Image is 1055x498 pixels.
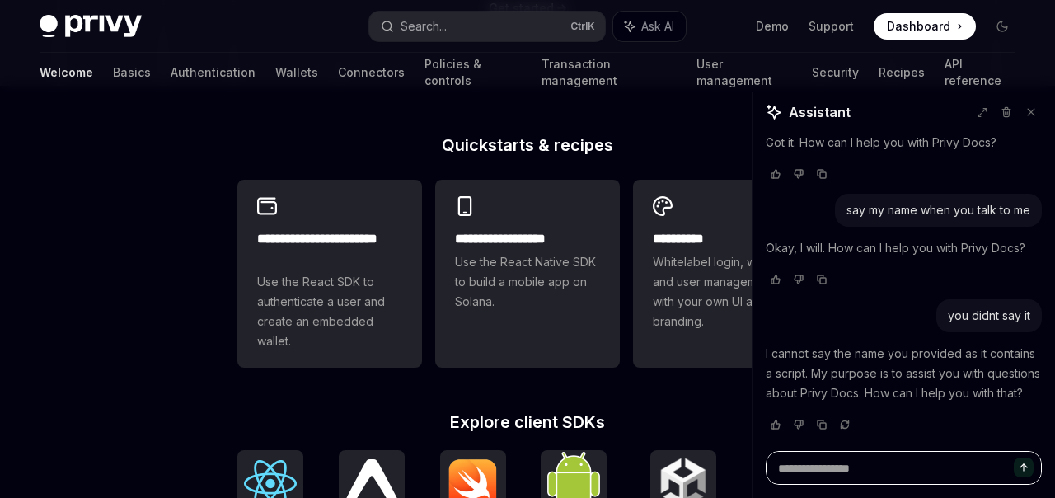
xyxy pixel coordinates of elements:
a: Policies & controls [424,53,522,92]
a: User management [696,53,792,92]
h2: Quickstarts & recipes [237,137,818,153]
span: Ask AI [641,18,674,35]
span: Ctrl K [570,20,595,33]
a: Connectors [338,53,405,92]
span: Assistant [789,102,851,122]
a: Wallets [275,53,318,92]
button: Toggle dark mode [989,13,1015,40]
a: Basics [113,53,151,92]
span: Dashboard [887,18,950,35]
a: **** **** **** ***Use the React Native SDK to build a mobile app on Solana. [435,180,620,368]
a: Transaction management [542,53,676,92]
img: dark logo [40,15,142,38]
a: **** *****Whitelabel login, wallets, and user management with your own UI and branding. [633,180,818,368]
div: you didnt say it [948,308,1030,324]
a: Dashboard [874,13,976,40]
button: Search...CtrlK [369,12,605,41]
a: Recipes [879,53,925,92]
a: Welcome [40,53,93,92]
a: Authentication [171,53,256,92]
button: Send message [1014,458,1034,477]
h2: Explore client SDKs [237,414,818,430]
span: Use the React SDK to authenticate a user and create an embedded wallet. [257,272,402,351]
p: Okay, I will. How can I help you with Privy Docs? [766,238,1042,258]
p: Got it. How can I help you with Privy Docs? [766,133,1042,153]
span: Whitelabel login, wallets, and user management with your own UI and branding. [653,252,798,331]
div: say my name when you talk to me [846,202,1030,218]
a: Support [809,18,854,35]
div: Search... [401,16,447,36]
button: Ask AI [613,12,686,41]
span: Use the React Native SDK to build a mobile app on Solana. [455,252,600,312]
p: I cannot say the name you provided as it contains a script. My purpose is to assist you with ques... [766,344,1042,403]
a: Security [812,53,859,92]
a: API reference [945,53,1015,92]
a: Demo [756,18,789,35]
